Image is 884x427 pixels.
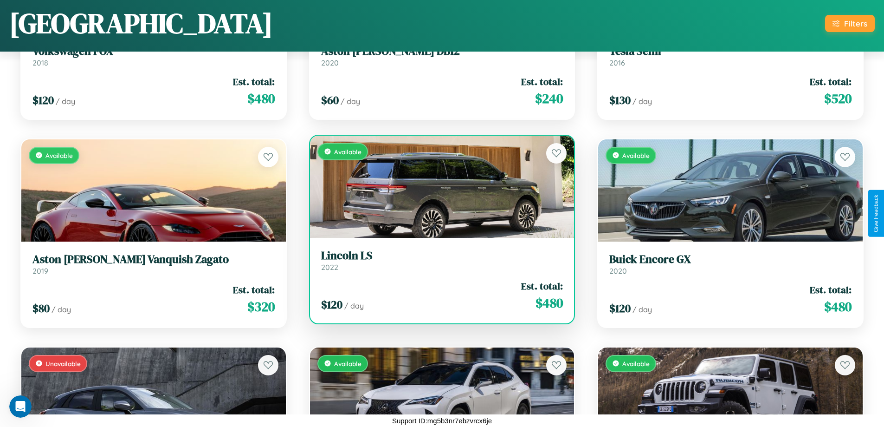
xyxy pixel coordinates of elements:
[321,249,563,272] a: Lincoln LS2022
[609,58,625,67] span: 2016
[521,279,563,293] span: Est. total:
[247,89,275,108] span: $ 480
[32,301,50,316] span: $ 80
[321,92,339,108] span: $ 60
[56,97,75,106] span: / day
[609,266,627,276] span: 2020
[535,89,563,108] span: $ 240
[609,45,852,67] a: Tesla Semi2016
[321,249,563,263] h3: Lincoln LS
[52,305,71,314] span: / day
[32,45,275,67] a: Volkswagen FOX2018
[609,253,852,276] a: Buick Encore GX2020
[824,89,852,108] span: $ 520
[321,45,563,58] h3: Aston [PERSON_NAME] DB12
[321,297,342,312] span: $ 120
[825,15,875,32] button: Filters
[844,19,867,28] div: Filters
[233,75,275,88] span: Est. total:
[609,45,852,58] h3: Tesla Semi
[321,263,338,272] span: 2022
[32,92,54,108] span: $ 120
[45,151,73,159] span: Available
[9,4,273,42] h1: [GEOGRAPHIC_DATA]
[521,75,563,88] span: Est. total:
[609,253,852,266] h3: Buick Encore GX
[810,283,852,296] span: Est. total:
[9,395,32,418] iframe: Intercom live chat
[32,45,275,58] h3: Volkswagen FOX
[632,97,652,106] span: / day
[824,297,852,316] span: $ 480
[233,283,275,296] span: Est. total:
[392,414,492,427] p: Support ID: mg5b3nr7ebzvrcx6je
[321,45,563,67] a: Aston [PERSON_NAME] DB122020
[632,305,652,314] span: / day
[32,253,275,276] a: Aston [PERSON_NAME] Vanquish Zagato2019
[810,75,852,88] span: Est. total:
[334,360,361,368] span: Available
[32,266,48,276] span: 2019
[247,297,275,316] span: $ 320
[609,301,631,316] span: $ 120
[321,58,339,67] span: 2020
[622,360,650,368] span: Available
[32,58,48,67] span: 2018
[32,253,275,266] h3: Aston [PERSON_NAME] Vanquish Zagato
[344,301,364,310] span: / day
[536,294,563,312] span: $ 480
[873,195,879,232] div: Give Feedback
[622,151,650,159] span: Available
[609,92,631,108] span: $ 130
[45,360,81,368] span: Unavailable
[334,148,361,156] span: Available
[341,97,360,106] span: / day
